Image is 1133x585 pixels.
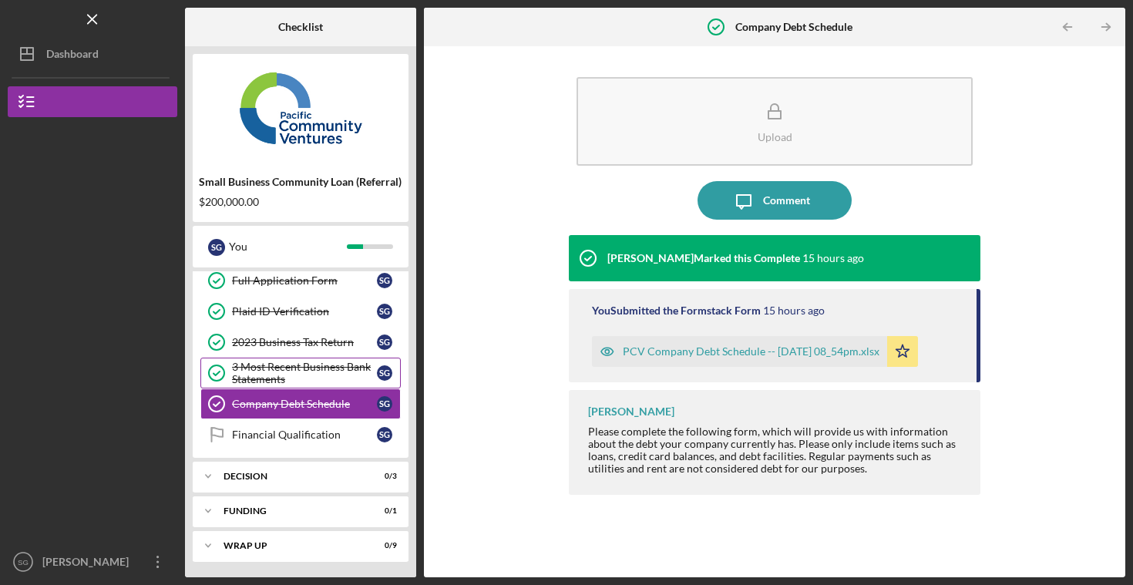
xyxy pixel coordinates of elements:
div: Company Debt Schedule [232,398,377,410]
a: Company Debt ScheduleSG [200,388,401,419]
div: Decision [224,472,358,481]
div: S G [377,396,392,412]
div: Upload [758,131,792,143]
b: Checklist [278,21,323,33]
div: Full Application Form [232,274,377,287]
div: Please complete the following form, which will provide us with information about the debt your co... [588,425,965,475]
a: Full Application FormSG [200,265,401,296]
div: S G [377,365,392,381]
button: SG[PERSON_NAME] [8,546,177,577]
div: 0 / 9 [369,541,397,550]
div: Small Business Community Loan (Referral) [199,176,402,188]
time: 2025-10-15 00:55 [802,252,864,264]
button: Comment [698,181,852,220]
b: Company Debt Schedule [735,21,852,33]
div: Dashboard [46,39,99,73]
a: 2023 Business Tax ReturnSG [200,327,401,358]
a: Financial QualificationSG [200,419,401,450]
div: S G [377,335,392,350]
div: [PERSON_NAME] [588,405,674,418]
div: S G [377,273,392,288]
div: Comment [763,181,810,220]
div: Funding [224,506,358,516]
div: 3 Most Recent Business Bank Statements [232,361,377,385]
a: 3 Most Recent Business Bank StatementsSG [200,358,401,388]
div: $200,000.00 [199,196,402,208]
div: S G [377,427,392,442]
div: S G [377,304,392,319]
button: Dashboard [8,39,177,69]
div: 0 / 3 [369,472,397,481]
div: [PERSON_NAME] Marked this Complete [607,252,800,264]
text: SG [18,558,29,567]
div: Wrap Up [224,541,358,550]
div: You Submitted the Formstack Form [592,304,761,317]
img: Product logo [193,62,408,154]
div: PCV Company Debt Schedule -- [DATE] 08_54pm.xlsx [623,345,879,358]
div: You [229,234,347,260]
div: 2023 Business Tax Return [232,336,377,348]
div: Plaid ID Verification [232,305,377,318]
div: [PERSON_NAME] [39,546,139,581]
button: PCV Company Debt Schedule -- [DATE] 08_54pm.xlsx [592,336,918,367]
a: Plaid ID VerificationSG [200,296,401,327]
button: Upload [577,77,973,166]
time: 2025-10-15 00:54 [763,304,825,317]
div: Financial Qualification [232,429,377,441]
div: S G [208,239,225,256]
div: 0 / 1 [369,506,397,516]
